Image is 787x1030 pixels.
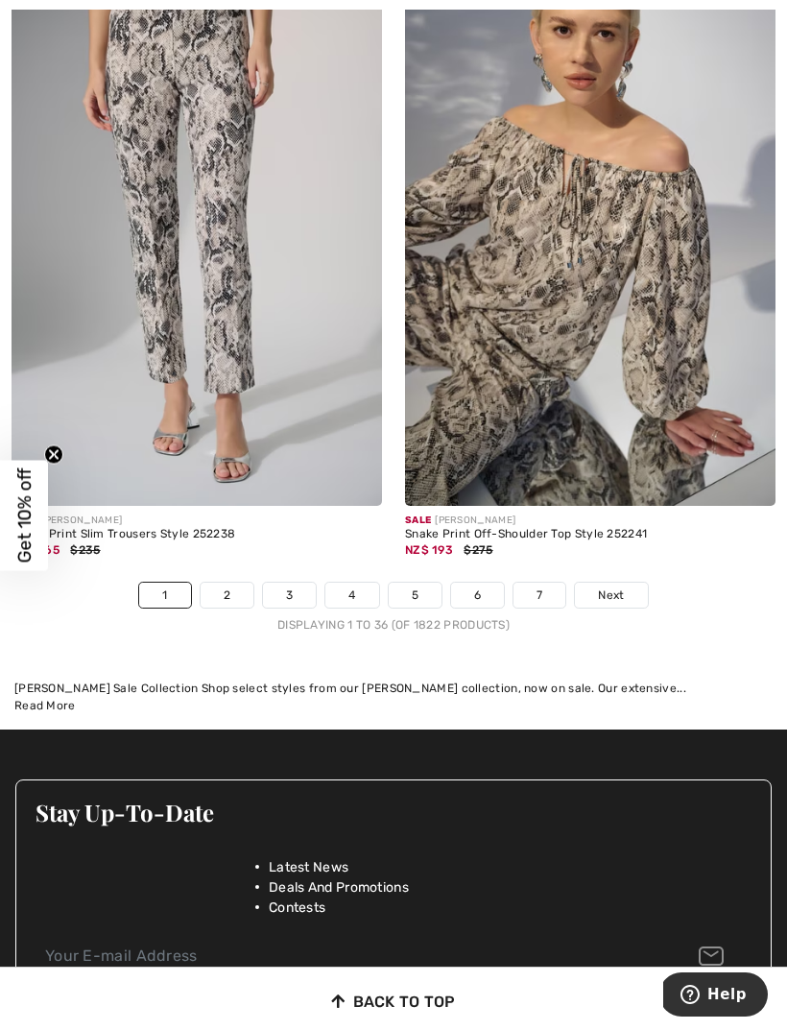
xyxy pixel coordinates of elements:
span: Latest News [269,857,348,877]
button: Close teaser [44,444,63,464]
span: Contests [269,898,325,918]
span: Read More [14,699,76,712]
span: NZ$ 193 [405,543,453,557]
input: Your E-mail Address [36,935,751,978]
h3: Stay Up-To-Date [36,800,751,825]
div: Snake Print Off-Shoulder Top Style 252241 [405,528,775,541]
div: [PERSON_NAME] [405,514,775,528]
a: 5 [389,583,441,608]
span: Deals And Promotions [269,877,409,898]
a: 4 [325,583,378,608]
img: plus_v2.svg [354,478,368,491]
a: 1 [139,583,190,608]
a: 2 [201,583,253,608]
div: [PERSON_NAME] [12,514,382,528]
div: Snake Print Slim Trousers Style 252238 [12,528,382,541]
img: plus_v2.svg [748,478,761,491]
a: 6 [451,583,504,608]
iframe: Opens a widget where you can find more information [663,972,768,1020]
span: $235 [70,543,100,557]
span: Next [598,587,624,604]
a: 7 [513,583,565,608]
a: 3 [263,583,316,608]
span: Get 10% off [13,467,36,563]
a: Next [575,583,647,608]
span: $275 [464,543,492,557]
div: [PERSON_NAME] Sale Collection Shop select styles from our [PERSON_NAME] collection, now on sale. ... [14,680,773,697]
span: Sale [405,515,431,526]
